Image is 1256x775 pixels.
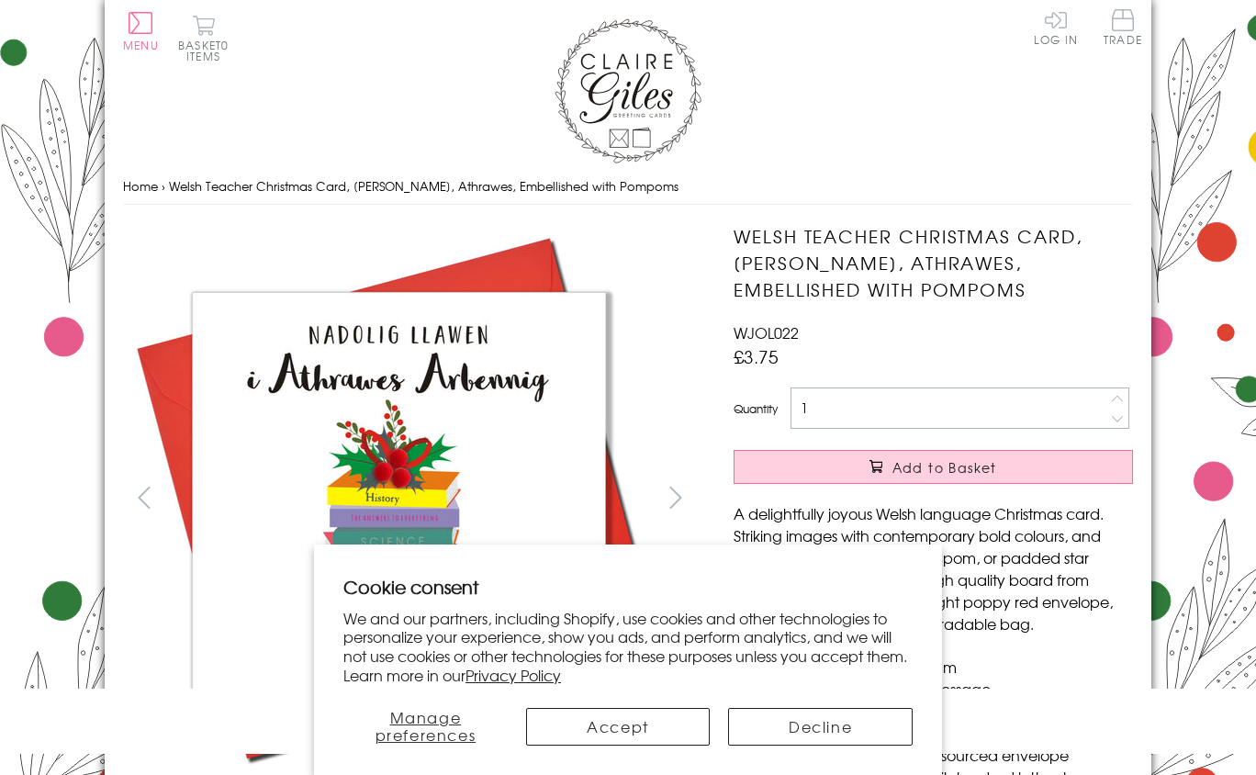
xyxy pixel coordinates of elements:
span: 0 items [186,37,229,64]
button: Accept [526,708,711,746]
a: Home [123,177,158,195]
button: Decline [728,708,913,746]
button: Add to Basket [734,450,1133,484]
li: With matching sustainable sourced envelope [752,744,1133,766]
span: Welsh Teacher Christmas Card, [PERSON_NAME], Athrawes, Embellished with Pompoms [169,177,678,195]
span: Trade [1104,9,1142,45]
p: We and our partners, including Shopify, use cookies and other technologies to personalize your ex... [343,609,913,685]
span: £3.75 [734,343,779,369]
li: Dimensions: 150mm x 150mm [752,656,1133,678]
button: Basket0 items [178,15,229,62]
a: Privacy Policy [465,664,561,686]
li: Blank inside for your own message [752,678,1133,700]
a: Trade [1104,9,1142,49]
p: A delightfully joyous Welsh language Christmas card. Striking images with contemporary bold colou... [734,502,1133,635]
img: Claire Giles Greetings Cards [555,18,701,163]
button: Manage preferences [343,708,508,746]
span: Add to Basket [892,458,997,477]
a: Log In [1034,9,1078,45]
span: Menu [123,37,159,53]
span: › [162,177,165,195]
img: Welsh Teacher Christmas Card, Nadolig Llawen, Athrawes, Embellished with Pompoms [697,223,1248,774]
h2: Cookie consent [343,574,913,600]
nav: breadcrumbs [123,168,1133,206]
button: prev [123,477,164,518]
img: Welsh Teacher Christmas Card, Nadolig Llawen, Athrawes, Embellished with Pompoms [123,223,674,774]
button: next [656,477,697,518]
label: Quantity [734,400,778,417]
button: Menu [123,12,159,51]
span: WJOL022 [734,321,799,343]
h1: Welsh Teacher Christmas Card, [PERSON_NAME], Athrawes, Embellished with Pompoms [734,223,1133,302]
span: Manage preferences [376,706,477,746]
